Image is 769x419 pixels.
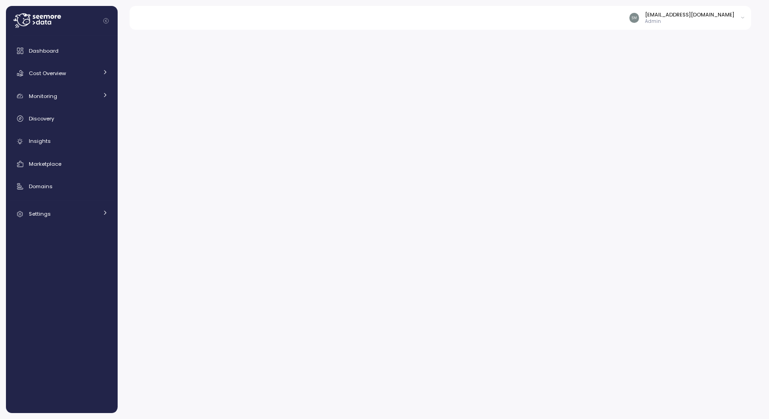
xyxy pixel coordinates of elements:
[645,11,734,18] div: [EMAIL_ADDRESS][DOMAIN_NAME]
[10,109,114,128] a: Discovery
[29,70,66,77] span: Cost Overview
[29,183,53,190] span: Domains
[10,87,114,105] a: Monitoring
[29,93,57,100] span: Monitoring
[10,205,114,223] a: Settings
[29,115,54,122] span: Discovery
[10,132,114,151] a: Insights
[10,42,114,60] a: Dashboard
[10,155,114,173] a: Marketplace
[29,160,61,168] span: Marketplace
[10,177,114,196] a: Domains
[100,17,112,24] button: Collapse navigation
[645,18,734,25] p: Admin
[29,210,51,218] span: Settings
[29,137,51,145] span: Insights
[629,13,639,22] img: 8b38840e6dc05d7795a5b5428363ffcd
[10,64,114,82] a: Cost Overview
[29,47,59,54] span: Dashboard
